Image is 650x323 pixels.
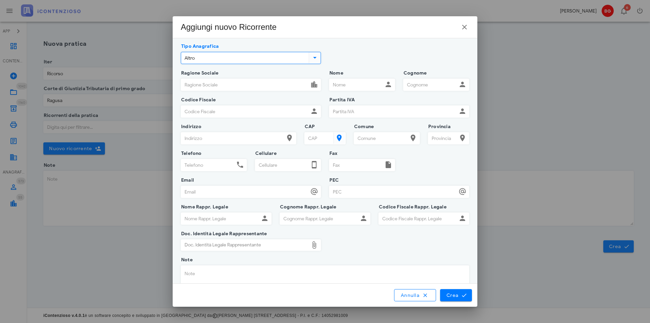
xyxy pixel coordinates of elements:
[377,204,447,210] label: Codice Fiscale Rappr. Legale
[305,133,332,144] input: CAP
[303,123,315,130] label: CAP
[255,159,309,171] input: Cellulare
[354,133,408,144] input: Comune
[327,177,339,184] label: PEC
[179,150,202,157] label: Telefono
[278,204,336,210] label: Cognome Rappr. Legale
[329,79,383,90] input: Nome
[352,123,374,130] label: Comune
[428,133,457,144] input: Provincia
[329,106,457,117] input: Partita IVA
[179,43,219,50] label: Tipo Anagrafica
[179,177,194,184] label: Email
[327,150,338,157] label: Fax
[404,79,457,90] input: Cognome
[179,97,216,103] label: Codice Fiscale
[181,106,309,117] input: Codice Fiscale
[327,70,343,77] label: Nome
[179,123,201,130] label: Indirizzo
[329,159,383,171] input: Fax
[181,22,277,33] div: Aggiungi nuovo Ricorrente
[181,79,309,90] input: Ragione Sociale
[426,123,451,130] label: Provincia
[181,52,307,64] input: Tipo Anagrafica
[179,257,193,263] label: Note
[280,213,358,224] input: Cognome Rappr. Legale
[329,186,457,198] input: PEC
[179,204,228,210] label: Nome Rappr. Legale
[253,150,277,157] label: Cellulare
[179,70,218,77] label: Ragione Sociale
[179,230,267,237] label: Doc. Identità Legale Rappresentante
[181,133,284,144] input: Indirizzo
[327,97,355,103] label: Partita IVA
[402,70,427,77] label: Cognome
[379,213,457,224] input: Codice Fiscale Rappr. Legale
[440,289,472,301] button: Crea
[181,159,235,171] input: Telefono
[181,186,309,198] input: Email
[181,240,309,250] div: Doc. Identità Legale Rappresentante
[446,292,466,298] span: Crea
[181,213,259,224] input: Nome Rappr. Legale
[400,292,430,298] span: Annulla
[394,289,436,301] button: Annulla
